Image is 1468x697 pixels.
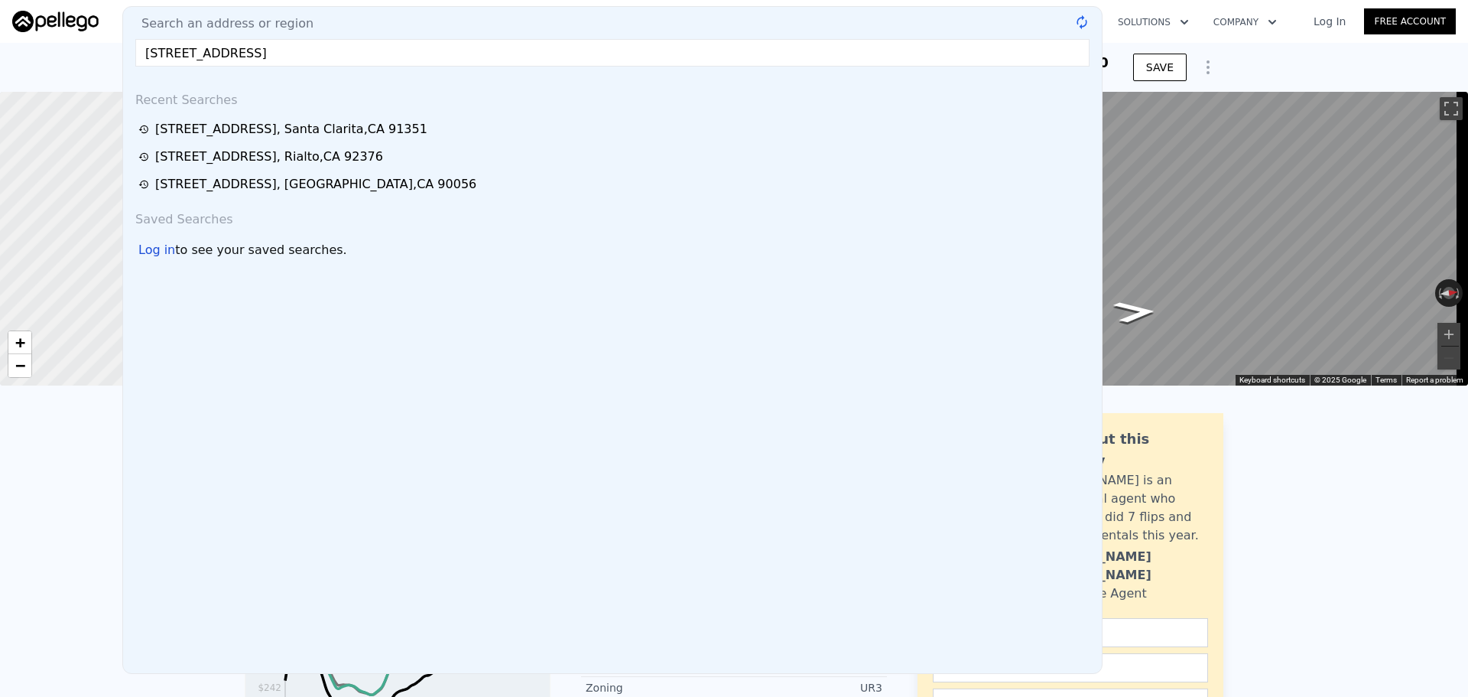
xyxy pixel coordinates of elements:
[155,175,476,194] div: [STREET_ADDRESS] , [GEOGRAPHIC_DATA] , CA 90056
[1455,279,1463,307] button: Rotate clockwise
[138,241,175,259] div: Log in
[129,79,1096,116] div: Recent Searches
[1375,376,1397,384] a: Terms
[15,333,25,352] span: +
[12,11,99,32] img: Pellego
[155,120,427,138] div: [STREET_ADDRESS] , Santa Clarita , CA 91351
[1437,323,1460,346] button: Zoom in
[734,680,882,695] div: UR3
[129,198,1096,235] div: Saved Searches
[1038,548,1208,585] div: [PERSON_NAME] [PERSON_NAME]
[1434,285,1463,301] button: Reset the view
[1406,376,1463,384] a: Report a problem
[138,120,1091,138] a: [STREET_ADDRESS], Santa Clarita,CA 91351
[1038,428,1208,471] div: Ask about this property
[15,356,25,375] span: −
[1038,471,1208,545] div: [PERSON_NAME] is an active local agent who personally did 7 flips and bought 3 rentals this year.
[1435,279,1444,307] button: Rotate counterclockwise
[175,241,346,259] span: to see your saved searches.
[8,331,31,354] a: Zoom in
[1106,8,1201,36] button: Solutions
[138,148,1091,166] a: [STREET_ADDRESS], Rialto,CA 92376
[8,354,31,377] a: Zoom out
[1295,14,1364,29] a: Log In
[1133,54,1187,81] button: SAVE
[258,682,281,693] tspan: $242
[155,148,383,166] div: [STREET_ADDRESS] , Rialto , CA 92376
[135,39,1090,67] input: Enter an address, city, region, neighborhood or zip code
[1193,52,1223,83] button: Show Options
[1364,8,1456,34] a: Free Account
[1201,8,1289,36] button: Company
[1095,295,1175,328] path: Go North
[1314,376,1366,384] span: © 2025 Google
[1440,97,1463,120] button: Toggle fullscreen view
[129,15,313,33] span: Search an address or region
[138,175,1091,194] a: [STREET_ADDRESS], [GEOGRAPHIC_DATA],CA 90056
[1239,375,1305,386] button: Keyboard shortcuts
[586,680,734,695] div: Zoning
[1437,347,1460,370] button: Zoom out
